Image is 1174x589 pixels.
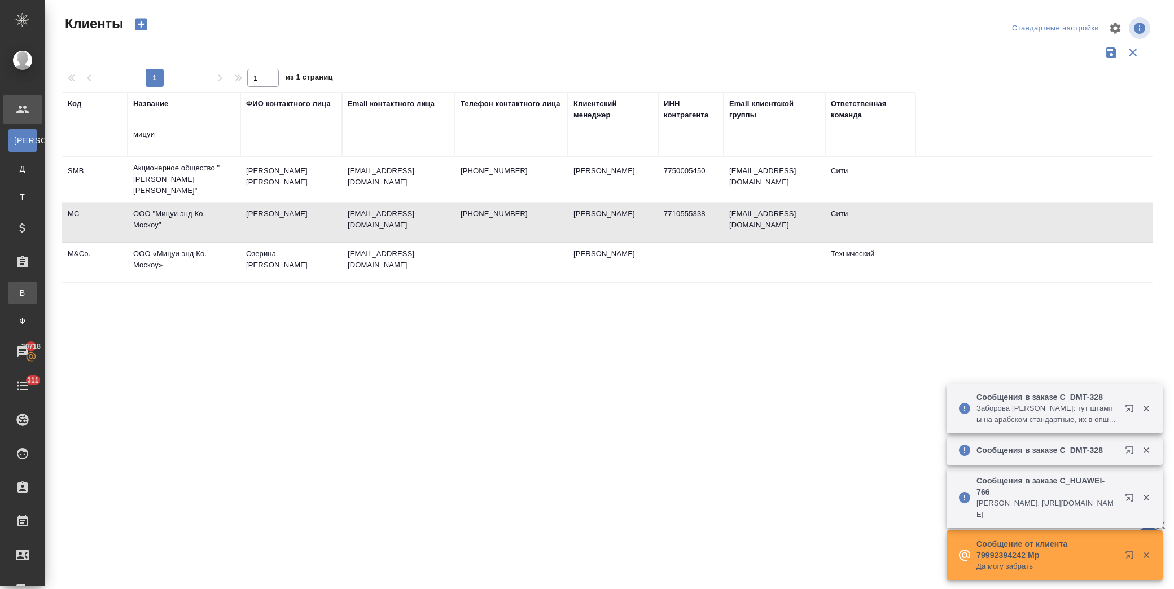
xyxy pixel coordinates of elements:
[461,208,562,219] p: [PHONE_NUMBER]
[348,208,449,231] p: [EMAIL_ADDRESS][DOMAIN_NAME]
[825,160,915,199] td: Сити
[240,160,342,199] td: [PERSON_NAME] [PERSON_NAME]
[348,98,435,109] div: Email контактного лица
[976,475,1118,498] p: Сообщения в заказе C_HUAWEI-766
[976,445,1118,456] p: Сообщения в заказе C_DMT-328
[976,392,1118,403] p: Сообщения в заказе C_DMT-328
[724,160,825,199] td: [EMAIL_ADDRESS][DOMAIN_NAME]
[976,403,1118,425] p: Заборова [PERSON_NAME]: тут штампы на арабском стандартные, их в опшд переводут? разверстывать на...
[8,310,37,332] a: Ф
[68,98,81,109] div: Код
[14,315,31,327] span: Ф
[729,98,820,121] div: Email клиентской группы
[976,498,1118,520] p: [PERSON_NAME]: [URL][DOMAIN_NAME]
[1009,20,1102,37] div: split button
[1118,397,1145,424] button: Открыть в новой вкладке
[1118,439,1145,466] button: Открыть в новой вкладке
[1118,486,1145,513] button: Открыть в новой вкладке
[1122,42,1144,63] button: Сбросить фильтры
[14,135,31,146] span: [PERSON_NAME]
[8,282,37,304] a: В
[1101,42,1122,63] button: Сохранить фильтры
[825,243,915,282] td: Технический
[8,129,37,152] a: [PERSON_NAME]
[1134,550,1158,560] button: Закрыть
[461,165,562,177] p: [PHONE_NUMBER]
[568,203,658,242] td: [PERSON_NAME]
[15,341,47,352] span: 20718
[14,163,31,174] span: Д
[461,98,560,109] div: Телефон контактного лица
[8,186,37,208] a: Т
[831,98,910,121] div: Ответственная команда
[724,203,825,242] td: [EMAIL_ADDRESS][DOMAIN_NAME]
[658,203,724,242] td: 7710555338
[128,243,240,282] td: ООО «Мицуи энд Ко. Москоу»
[1134,403,1158,414] button: Закрыть
[1102,15,1129,42] span: Настроить таблицу
[1118,544,1145,571] button: Открыть в новой вкладке
[128,203,240,242] td: ООО "Мицуи энд Ко. Москоу"
[240,203,342,242] td: [PERSON_NAME]
[348,165,449,188] p: [EMAIL_ADDRESS][DOMAIN_NAME]
[286,71,333,87] span: из 1 страниц
[1134,445,1158,455] button: Закрыть
[976,538,1118,561] p: Сообщение от клиента 79992394242 Мр
[664,98,718,121] div: ИНН контрагента
[658,160,724,199] td: 7750005450
[1129,17,1153,39] span: Посмотреть информацию
[62,15,123,33] span: Клиенты
[20,375,46,386] span: 311
[3,372,42,400] a: 311
[3,338,42,366] a: 20718
[348,248,449,271] p: [EMAIL_ADDRESS][DOMAIN_NAME]
[240,243,342,282] td: Озерина [PERSON_NAME]
[128,157,240,202] td: Акционерное общество " [PERSON_NAME] [PERSON_NAME]"
[1134,493,1158,503] button: Закрыть
[573,98,652,121] div: Клиентский менеджер
[246,98,331,109] div: ФИО контактного лица
[825,203,915,242] td: Сити
[128,15,155,34] button: Создать
[62,203,128,242] td: MC
[568,243,658,282] td: [PERSON_NAME]
[14,287,31,298] span: В
[62,243,128,282] td: M&Co.
[8,157,37,180] a: Д
[976,561,1118,572] p: Да могу забрать
[62,160,128,199] td: SMB
[568,160,658,199] td: [PERSON_NAME]
[14,191,31,203] span: Т
[133,98,168,109] div: Название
